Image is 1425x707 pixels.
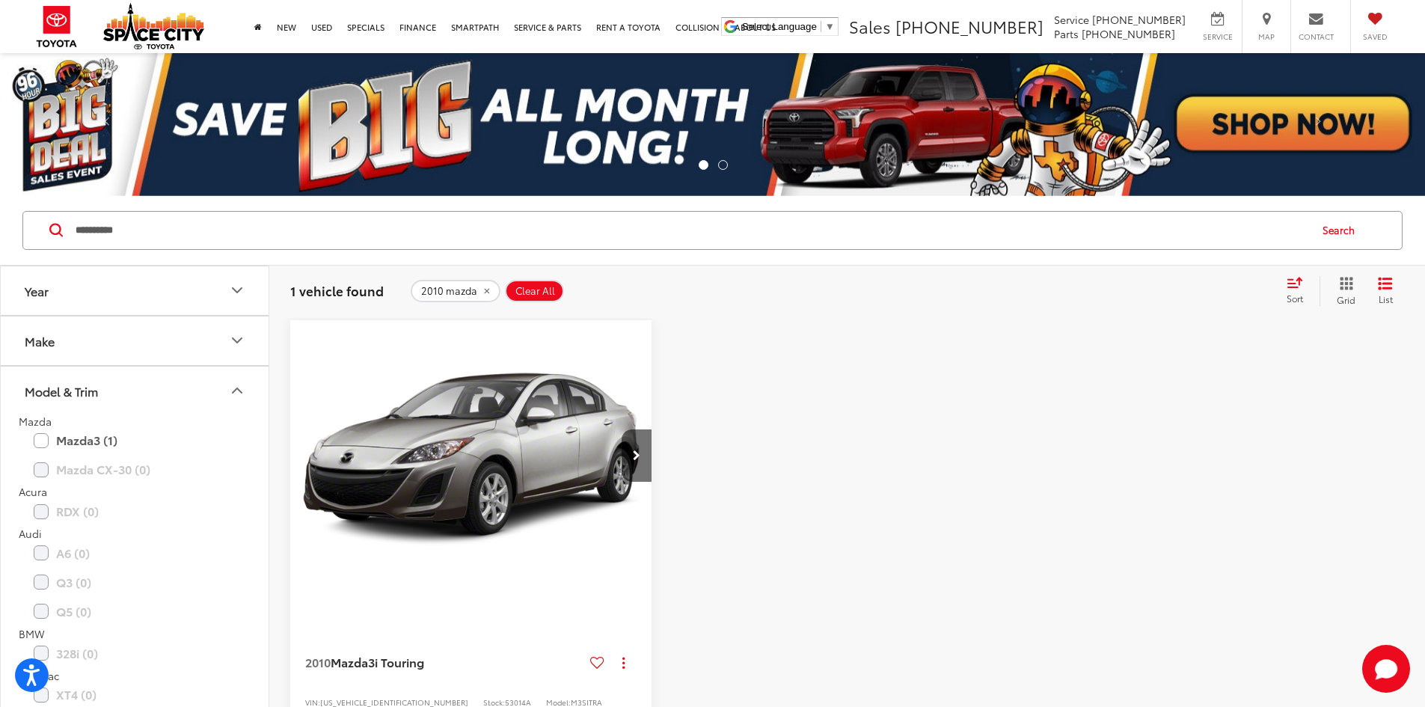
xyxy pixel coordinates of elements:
[19,414,52,429] span: Mazda
[34,498,236,524] label: RDX (0)
[289,320,653,592] div: 2010 Mazda Mazda3 i Touring 0
[34,599,236,625] label: Q5 (0)
[25,334,55,348] div: Make
[19,526,42,541] span: Audi
[228,382,246,400] div: Model & Trim
[19,626,45,641] span: BMW
[1092,12,1186,27] span: [PHONE_NUMBER]
[103,3,204,49] img: Space City Toyota
[1201,31,1234,42] span: Service
[421,285,477,297] span: 2010 mazda
[1367,276,1404,306] button: List View
[1,316,270,365] button: MakeMake
[289,320,653,592] a: 2010 Mazda Mazda3 i Touring2010 Mazda Mazda3 i Touring2010 Mazda Mazda3 i Touring2010 Mazda Mazda...
[1320,276,1367,306] button: Grid View
[1308,212,1376,249] button: Search
[622,429,652,482] button: Next image
[25,384,98,398] div: Model & Trim
[1,266,270,315] button: YearYear
[1,367,270,415] button: Model & TrimModel & Trim
[1279,276,1320,306] button: Select sort value
[515,285,555,297] span: Clear All
[742,21,817,32] span: Select Language
[411,280,500,302] button: remove 2010%20mazda
[1287,292,1303,304] span: Sort
[1299,31,1334,42] span: Contact
[1054,26,1079,41] span: Parts
[610,649,637,676] button: Actions
[1082,26,1175,41] span: [PHONE_NUMBER]
[34,640,236,667] label: 328i (0)
[1362,645,1410,693] svg: Start Chat
[19,484,47,499] span: Acura
[1358,31,1391,42] span: Saved
[289,320,653,593] img: 2010 Mazda Mazda3 i Touring
[331,653,375,670] span: Mazda3
[228,331,246,349] div: Make
[290,281,384,299] span: 1 vehicle found
[1250,31,1283,42] span: Map
[1054,12,1089,27] span: Service
[505,280,564,302] button: Clear All
[825,21,835,32] span: ▼
[622,657,625,669] span: dropdown dots
[34,456,236,483] label: Mazda CX-30 (0)
[74,212,1308,248] input: Search by Make, Model, or Keyword
[25,284,49,298] div: Year
[305,653,331,670] span: 2010
[34,427,236,453] label: Mazda3 (1)
[305,654,584,670] a: 2010Mazda3i Touring
[742,21,835,32] a: Select Language​
[895,14,1044,38] span: [PHONE_NUMBER]
[849,14,891,38] span: Sales
[1378,293,1393,305] span: List
[375,653,424,670] span: i Touring
[1337,293,1355,306] span: Grid
[1362,645,1410,693] button: Toggle Chat Window
[34,540,236,566] label: A6 (0)
[228,281,246,299] div: Year
[34,569,236,596] label: Q3 (0)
